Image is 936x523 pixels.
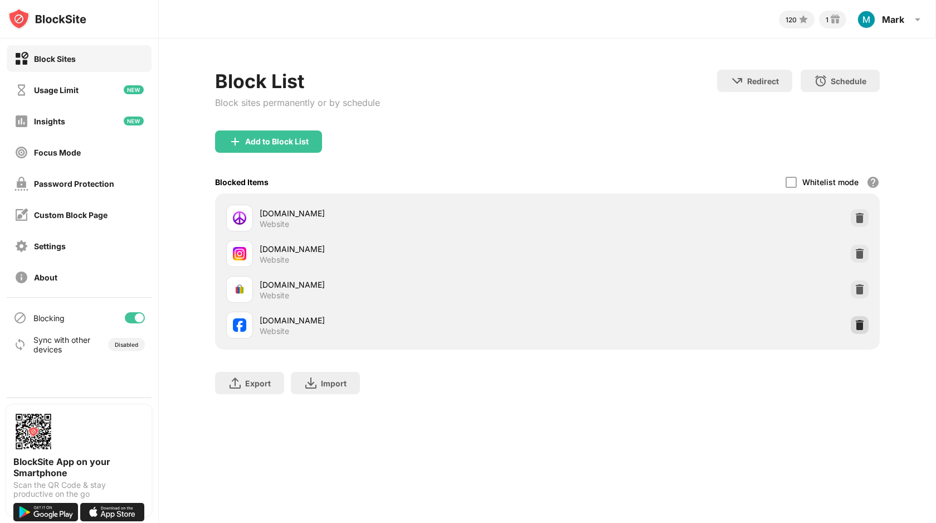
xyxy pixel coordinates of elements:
div: Import [321,379,347,388]
div: Block List [215,70,380,93]
img: favicons [233,283,246,296]
img: settings-off.svg [14,239,28,253]
img: insights-off.svg [14,114,28,128]
div: Sync with other devices [33,335,91,354]
div: Blocking [33,313,65,323]
img: points-small.svg [797,13,810,26]
img: about-off.svg [14,270,28,284]
img: favicons [233,211,246,225]
div: Export [245,379,271,388]
img: time-usage-off.svg [14,83,28,97]
div: [DOMAIN_NAME] [260,279,548,290]
div: [DOMAIN_NAME] [260,314,548,326]
img: download-on-the-app-store.svg [80,503,145,521]
div: Redirect [747,76,779,86]
div: Scan the QR Code & stay productive on the go [13,481,145,498]
div: About [34,273,57,282]
div: Custom Block Page [34,210,108,220]
img: focus-off.svg [14,146,28,159]
img: password-protection-off.svg [14,177,28,191]
img: customize-block-page-off.svg [14,208,28,222]
img: new-icon.svg [124,117,144,125]
img: get-it-on-google-play.svg [13,503,78,521]
div: Website [260,326,289,336]
img: new-icon.svg [124,85,144,94]
div: Mark [882,14,904,25]
div: Password Protection [34,179,114,188]
img: blocking-icon.svg [13,311,27,325]
div: Website [260,219,289,229]
div: Add to Block List [245,137,309,146]
div: 120 [786,16,797,24]
div: BlockSite App on your Smartphone [13,456,145,478]
div: 1 [826,16,828,24]
img: ACg8ocLuW5lsc3HKHMw37xJ4XVP7_uljgXEAk477qIT_HEM=s96-c [857,11,875,28]
img: favicons [233,247,246,260]
img: reward-small.svg [828,13,842,26]
div: Website [260,290,289,301]
div: Insights [34,117,65,126]
div: Usage Limit [34,85,79,95]
div: Blocked Items [215,177,269,187]
div: Disabled [115,341,138,348]
div: Block Sites [34,54,76,64]
div: Focus Mode [34,148,81,157]
img: block-on.svg [14,52,28,66]
div: Settings [34,241,66,251]
div: [DOMAIN_NAME] [260,243,548,255]
img: favicons [233,318,246,332]
img: sync-icon.svg [13,338,27,351]
img: logo-blocksite.svg [8,8,86,30]
img: options-page-qr-code.png [13,411,53,452]
div: Schedule [831,76,866,86]
div: Block sites permanently or by schedule [215,97,380,108]
div: [DOMAIN_NAME] [260,207,548,219]
div: Whitelist mode [802,177,859,187]
div: Website [260,255,289,265]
